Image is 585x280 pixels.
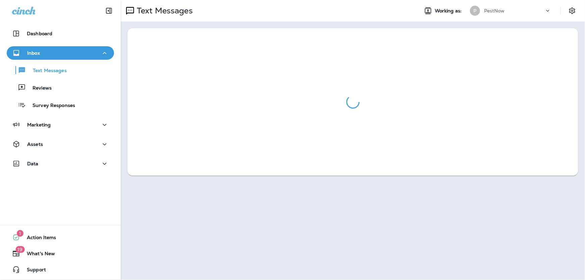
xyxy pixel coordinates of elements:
[100,4,118,17] button: Collapse Sidebar
[7,46,114,60] button: Inbox
[435,8,463,14] span: Working as:
[134,6,193,16] p: Text Messages
[15,246,24,253] span: 19
[27,122,51,127] p: Marketing
[20,267,46,275] span: Support
[26,85,52,92] p: Reviews
[26,68,67,74] p: Text Messages
[20,251,55,259] span: What's New
[470,6,480,16] div: P
[7,98,114,112] button: Survey Responses
[484,8,505,13] p: PestNow
[7,157,114,170] button: Data
[7,263,114,276] button: Support
[566,5,578,17] button: Settings
[20,235,56,243] span: Action Items
[7,118,114,131] button: Marketing
[7,63,114,77] button: Text Messages
[7,231,114,244] button: 1Action Items
[7,27,114,40] button: Dashboard
[27,161,39,166] p: Data
[26,103,75,109] p: Survey Responses
[27,31,52,36] p: Dashboard
[27,142,43,147] p: Assets
[7,80,114,95] button: Reviews
[7,137,114,151] button: Assets
[27,50,40,56] p: Inbox
[17,230,23,237] span: 1
[7,247,114,260] button: 19What's New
